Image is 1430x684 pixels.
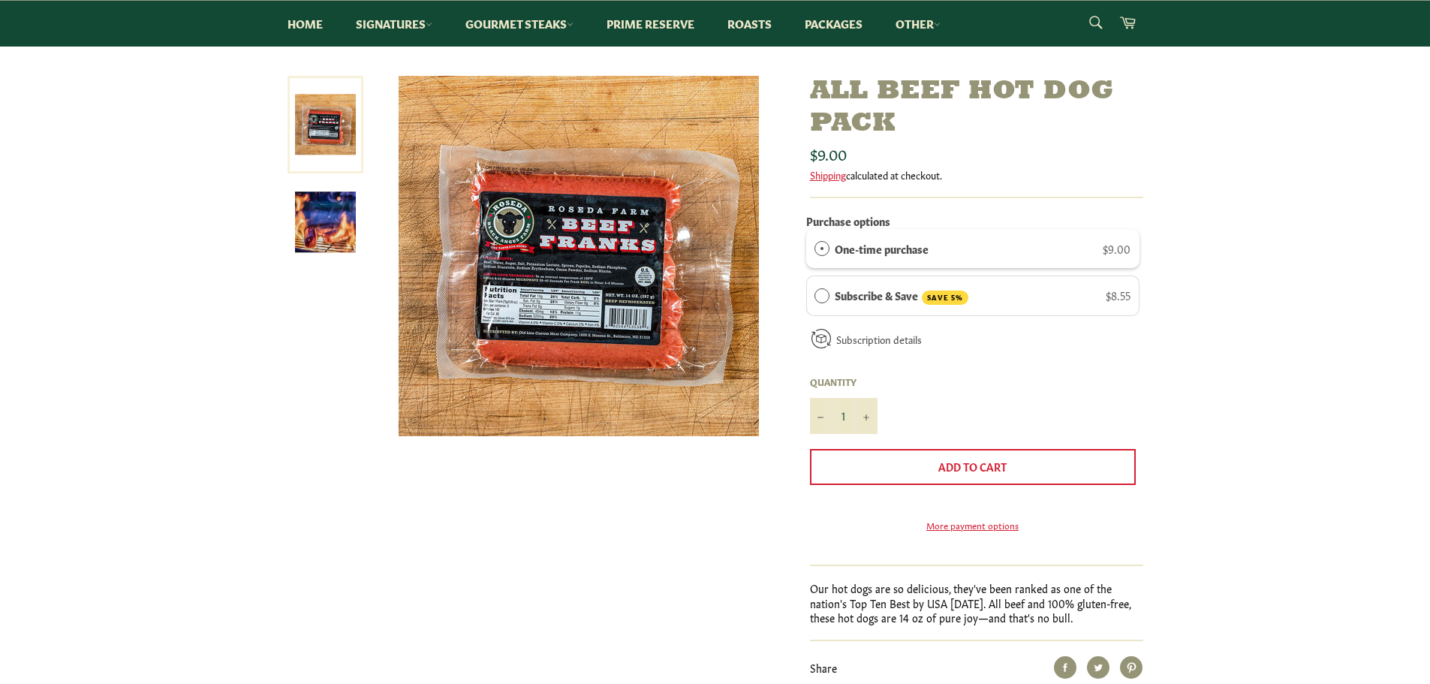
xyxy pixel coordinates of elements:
label: One-time purchase [835,240,929,257]
label: Purchase options [806,213,890,228]
span: $8.55 [1106,288,1130,303]
img: All Beef Hot Dog Pack [399,76,759,436]
a: Subscription details [836,332,922,346]
label: Quantity [810,375,878,388]
a: Roasts [712,1,787,47]
a: Gourmet Steaks [450,1,589,47]
div: One-time purchase [814,240,829,257]
a: Home [272,1,338,47]
p: Our hot dogs are so delicious, they've been ranked as one of the nation's Top Ten Best by USA [DA... [810,581,1143,625]
button: Reduce item quantity by one [810,398,832,434]
a: Signatures [341,1,447,47]
label: Subscribe & Save [835,287,968,305]
a: Other [881,1,956,47]
button: Increase item quantity by one [855,398,878,434]
a: More payment options [810,519,1136,532]
a: Prime Reserve [592,1,709,47]
img: All Beef Hot Dog Pack [295,191,356,252]
span: $9.00 [1103,241,1130,256]
span: Share [810,660,837,675]
h1: All Beef Hot Dog Pack [810,76,1143,140]
span: Add to Cart [938,459,1007,474]
button: Add to Cart [810,449,1136,485]
div: Subscribe & Save [814,287,829,303]
a: Shipping [810,167,846,182]
span: SAVE 5% [922,291,968,305]
div: calculated at checkout. [810,168,1143,182]
a: Packages [790,1,878,47]
span: $9.00 [810,143,847,164]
